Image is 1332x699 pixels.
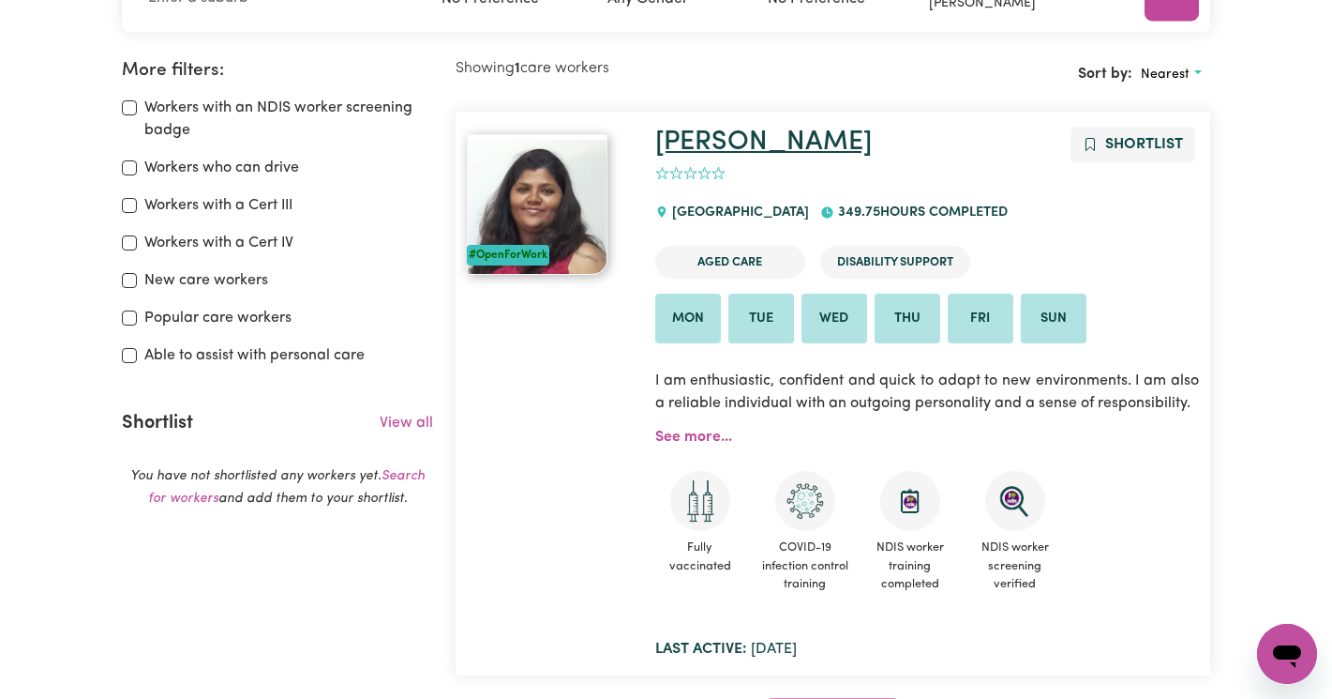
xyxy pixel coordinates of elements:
[144,307,292,329] label: Popular care workers
[655,163,726,185] div: add rating by typing an integer from 0 to 5 or pressing arrow keys
[655,129,872,156] a: [PERSON_NAME]
[1078,67,1132,82] span: Sort by:
[670,471,730,531] img: Care and support worker has received 2 doses of COVID-19 vaccine
[1070,127,1195,162] button: Add to shortlist
[122,60,432,82] h2: More filters:
[948,294,1013,344] li: Available on Fri
[820,246,970,279] li: Disability Support
[1141,68,1190,82] span: Nearest
[880,471,940,531] img: CS Academy: Introduction to NDIS Worker Training course completed
[970,531,1060,600] span: NDIS worker screening verified
[865,531,955,600] span: NDIS worker training completed
[1257,624,1317,684] iframe: Button to launch messaging window
[467,134,607,275] img: View Lavina's profile
[467,134,633,275] a: Lavina#OpenForWork
[655,642,797,657] span: [DATE]
[515,61,520,76] b: 1
[775,471,835,531] img: CS Academy: COVID-19 Infection Control Training course completed
[655,246,805,279] li: Aged Care
[655,358,1199,426] p: I am enthusiastic, confident and quick to adapt to new environments. I am also a reliable individ...
[820,188,1018,238] div: 349.75 hours completed
[655,642,747,657] b: Last active:
[144,344,365,367] label: Able to assist with personal care
[655,294,721,344] li: Available on Mon
[1105,137,1183,152] span: Shortlist
[875,294,940,344] li: Available on Thu
[801,294,867,344] li: Available on Wed
[728,294,794,344] li: Available on Tue
[144,194,292,217] label: Workers with a Cert III
[144,232,293,254] label: Workers with a Cert IV
[456,60,832,78] h2: Showing care workers
[655,430,732,445] a: See more...
[985,471,1045,531] img: NDIS Worker Screening Verified
[655,188,820,238] div: [GEOGRAPHIC_DATA]
[144,157,299,179] label: Workers who can drive
[655,531,745,582] span: Fully vaccinated
[122,412,193,434] h2: Shortlist
[380,416,433,431] a: View all
[130,469,425,506] em: You have not shortlisted any workers yet. and add them to your shortlist.
[760,531,850,600] span: COVID-19 infection control training
[467,245,550,266] div: #OpenForWork
[1132,60,1209,89] button: Sort search results
[144,269,268,292] label: New care workers
[144,97,432,142] label: Workers with an NDIS worker screening badge
[1021,294,1086,344] li: Available on Sun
